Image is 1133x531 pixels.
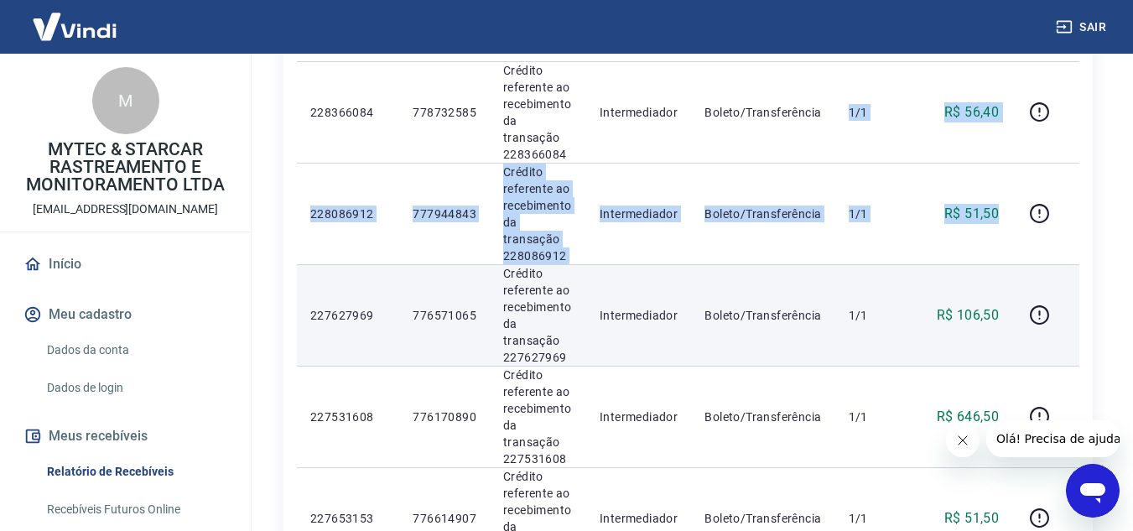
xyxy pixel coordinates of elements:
p: Boleto/Transferência [704,307,821,324]
iframe: Botão para abrir a janela de mensagens [1066,464,1120,518]
p: R$ 646,50 [937,407,1000,427]
p: 1/1 [849,206,898,222]
p: Crédito referente ao recebimento da transação 227531608 [503,367,573,467]
button: Sair [1052,12,1113,43]
p: Crédito referente ao recebimento da transação 227627969 [503,265,573,366]
p: 778732585 [413,104,476,121]
p: Intermediador [600,206,678,222]
p: 776170890 [413,409,476,425]
a: Relatório de Recebíveis [40,455,231,489]
p: 227653153 [310,510,386,527]
p: 777944843 [413,206,476,222]
p: R$ 51,50 [944,204,999,224]
p: 776571065 [413,307,476,324]
p: Intermediador [600,510,678,527]
p: Boleto/Transferência [704,206,821,222]
p: Boleto/Transferência [704,409,821,425]
p: Boleto/Transferência [704,510,821,527]
button: Meus recebíveis [20,418,231,455]
p: 1/1 [849,307,898,324]
button: Meu cadastro [20,296,231,333]
a: Dados de login [40,371,231,405]
div: M [92,67,159,134]
p: 1/1 [849,104,898,121]
p: MYTEC & STARCAR RASTREAMENTO E MONITORAMENTO LTDA [13,141,237,194]
p: 1/1 [849,409,898,425]
img: Vindi [20,1,129,52]
p: 776614907 [413,510,476,527]
p: 228366084 [310,104,386,121]
p: Intermediador [600,409,678,425]
a: Início [20,246,231,283]
p: Boleto/Transferência [704,104,821,121]
p: 227627969 [310,307,386,324]
p: 228086912 [310,206,386,222]
p: Crédito referente ao recebimento da transação 228366084 [503,62,573,163]
a: Recebíveis Futuros Online [40,492,231,527]
iframe: Fechar mensagem [946,424,980,457]
p: Intermediador [600,104,678,121]
p: R$ 51,50 [944,508,999,528]
p: [EMAIL_ADDRESS][DOMAIN_NAME] [33,200,218,218]
p: 1/1 [849,510,898,527]
p: 227531608 [310,409,386,425]
p: Crédito referente ao recebimento da transação 228086912 [503,164,573,264]
p: R$ 56,40 [944,102,999,122]
p: Intermediador [600,307,678,324]
a: Dados da conta [40,333,231,367]
span: Olá! Precisa de ajuda? [10,12,141,25]
iframe: Mensagem da empresa [986,420,1120,457]
p: R$ 106,50 [937,305,1000,325]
